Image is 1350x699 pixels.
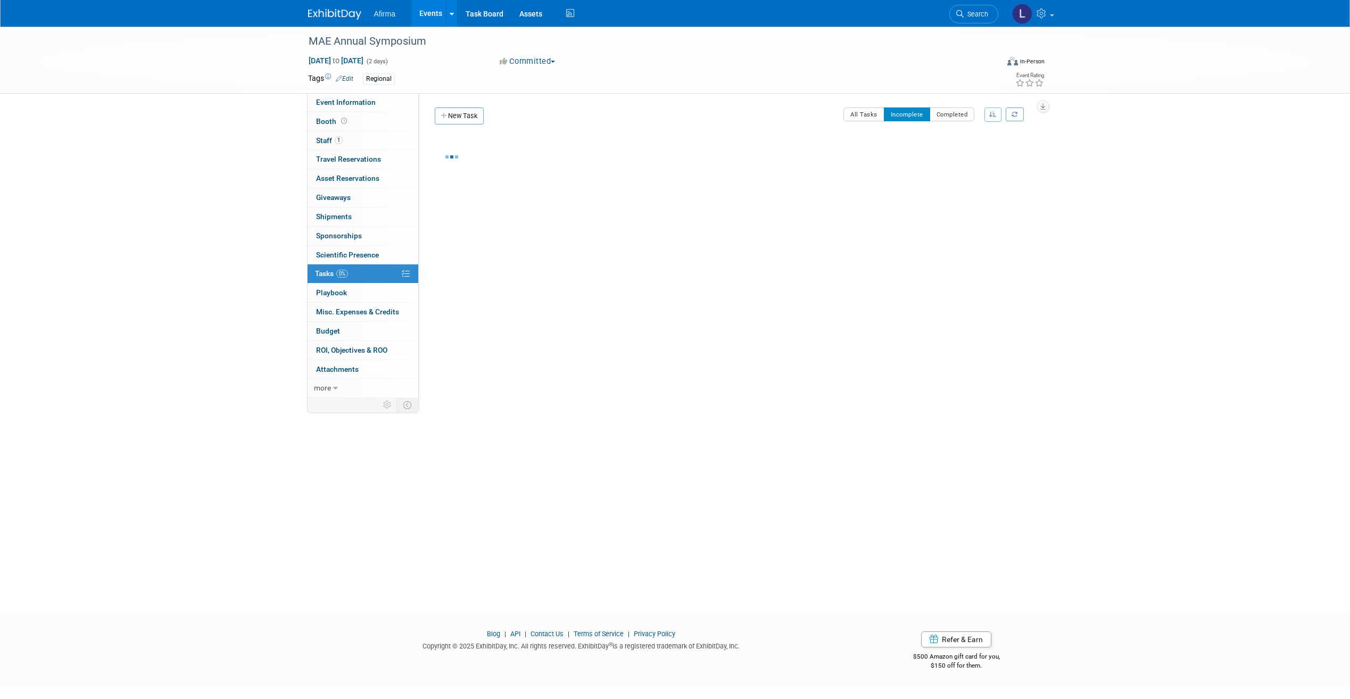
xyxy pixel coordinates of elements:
[1007,57,1018,65] img: Format-Inperson.png
[305,32,982,51] div: MAE Annual Symposium
[531,630,564,638] a: Contact Us
[884,107,930,121] button: Incomplete
[445,155,458,159] img: loading...
[308,207,418,226] a: Shipments
[308,188,418,207] a: Giveaways
[378,398,397,412] td: Personalize Event Tab Strip
[314,384,331,392] span: more
[316,231,362,240] span: Sponsorships
[871,645,1042,670] div: $500 Amazon gift card for you,
[374,10,395,18] span: Afirma
[308,150,418,169] a: Travel Reservations
[316,193,351,202] span: Giveaways
[565,630,572,638] span: |
[363,73,395,85] div: Regional
[496,56,559,67] button: Committed
[316,136,343,145] span: Staff
[308,639,855,651] div: Copyright © 2025 ExhibitDay, Inc. All rights reserved. ExhibitDay is a registered trademark of Ex...
[316,327,340,335] span: Budget
[574,630,624,638] a: Terms of Service
[316,288,347,297] span: Playbook
[308,379,418,397] a: more
[308,303,418,321] a: Misc. Expenses & Credits
[921,631,991,647] a: Refer & Earn
[502,630,509,638] span: |
[522,630,529,638] span: |
[634,630,675,638] a: Privacy Policy
[964,10,988,18] span: Search
[435,107,484,124] a: New Task
[331,56,341,65] span: to
[308,56,364,65] span: [DATE] [DATE]
[625,630,632,638] span: |
[1015,73,1044,78] div: Event Rating
[487,630,500,638] a: Blog
[316,98,376,106] span: Event Information
[930,107,975,121] button: Completed
[935,55,1045,71] div: Event Format
[316,307,399,316] span: Misc. Expenses & Credits
[339,117,349,125] span: Booth not reserved yet
[316,251,379,259] span: Scientific Presence
[1012,4,1032,24] img: Lauren Holland
[308,322,418,340] a: Budget
[315,269,348,278] span: Tasks
[335,136,343,144] span: 1
[949,5,998,23] a: Search
[308,131,418,150] a: Staff1
[843,107,884,121] button: All Tasks
[308,112,418,131] a: Booth
[316,346,387,354] span: ROI, Objectives & ROO
[316,155,381,163] span: Travel Reservations
[308,341,418,360] a: ROI, Objectives & ROO
[316,365,359,373] span: Attachments
[396,398,418,412] td: Toggle Event Tabs
[336,75,353,82] a: Edit
[308,227,418,245] a: Sponsorships
[336,270,348,278] span: 0%
[1006,107,1024,121] a: Refresh
[871,661,1042,670] div: $150 off for them.
[308,246,418,264] a: Scientific Presence
[366,58,388,65] span: (2 days)
[1020,57,1045,65] div: In-Person
[308,360,418,379] a: Attachments
[316,212,352,221] span: Shipments
[308,284,418,302] a: Playbook
[308,169,418,188] a: Asset Reservations
[308,9,361,20] img: ExhibitDay
[308,264,418,283] a: Tasks0%
[308,93,418,112] a: Event Information
[316,117,349,126] span: Booth
[308,73,353,85] td: Tags
[609,642,612,647] sup: ®
[510,630,520,638] a: API
[316,174,379,182] span: Asset Reservations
